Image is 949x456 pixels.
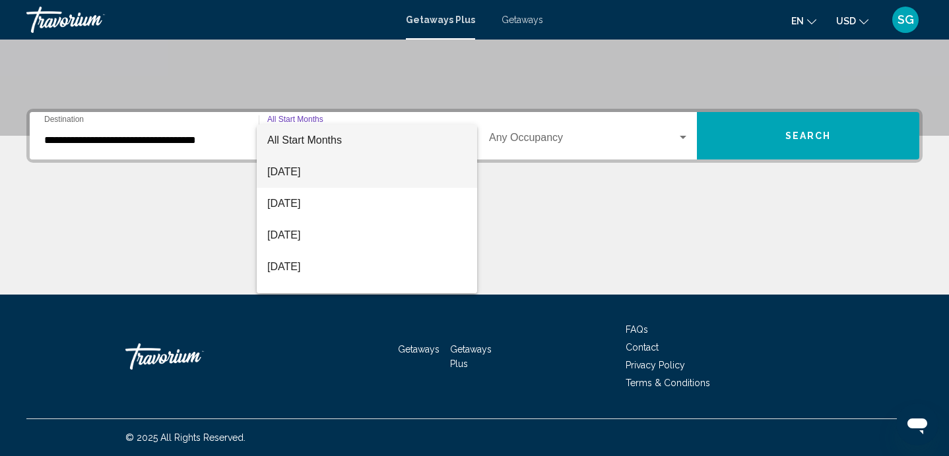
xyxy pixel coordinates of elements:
span: [DATE] [267,156,467,188]
span: [DATE] [267,283,467,314]
span: [DATE] [267,219,467,251]
span: All Start Months [267,134,342,146]
span: [DATE] [267,251,467,283]
iframe: Button to launch messaging window [896,403,938,445]
span: [DATE] [267,188,467,219]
